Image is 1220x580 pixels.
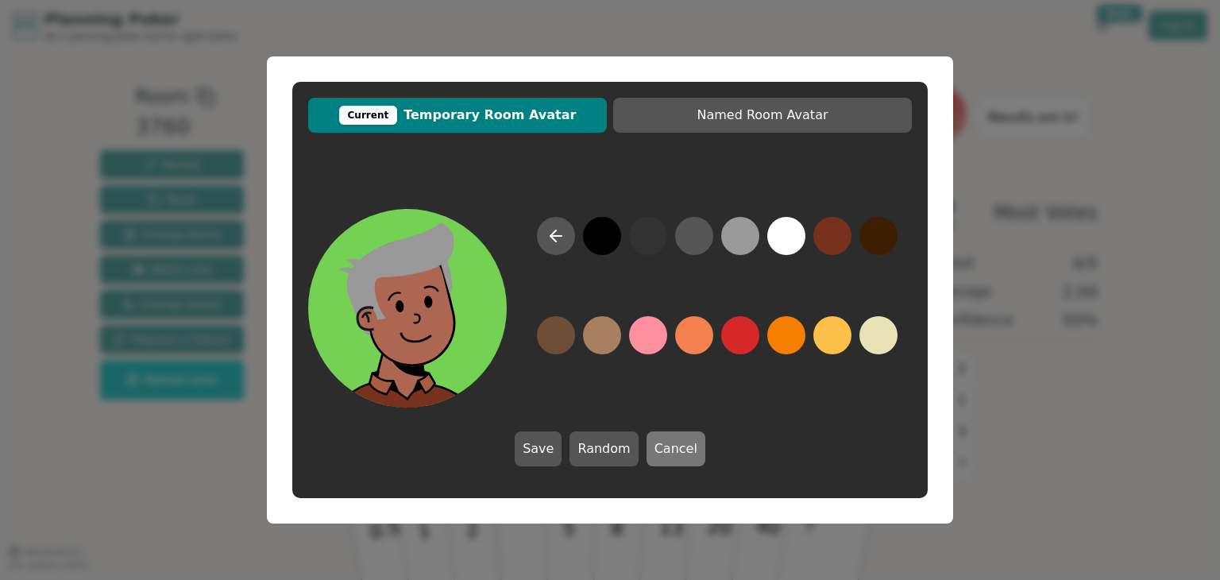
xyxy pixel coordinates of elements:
button: CurrentTemporary Room Avatar [308,98,607,133]
button: Named Room Avatar [613,98,912,133]
button: Random [569,431,638,466]
div: Current [339,106,398,125]
span: Named Room Avatar [621,106,904,125]
span: Temporary Room Avatar [316,106,599,125]
button: Cancel [647,431,705,466]
button: Save [515,431,562,466]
